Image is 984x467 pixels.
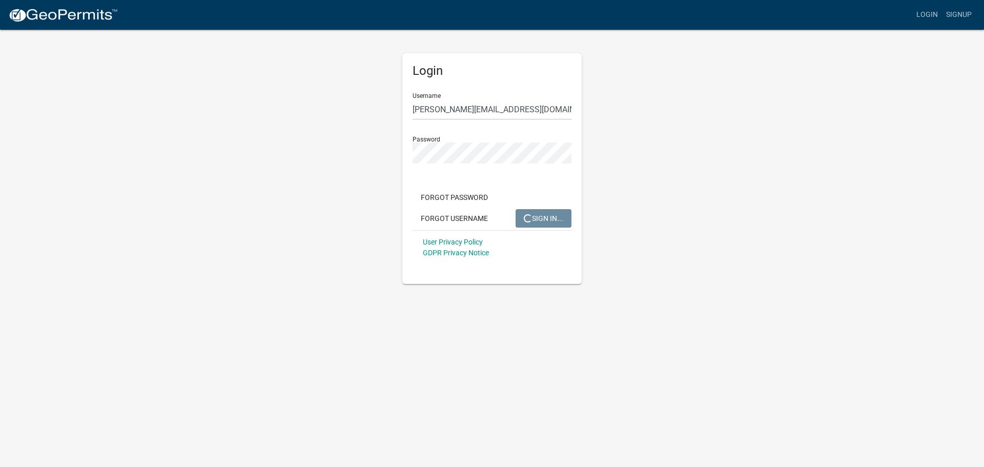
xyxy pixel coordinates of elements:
[413,209,496,228] button: Forgot Username
[524,214,563,222] span: SIGN IN...
[413,188,496,207] button: Forgot Password
[413,64,571,78] h5: Login
[516,209,571,228] button: SIGN IN...
[423,238,483,246] a: User Privacy Policy
[942,5,976,25] a: Signup
[423,249,489,257] a: GDPR Privacy Notice
[912,5,942,25] a: Login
